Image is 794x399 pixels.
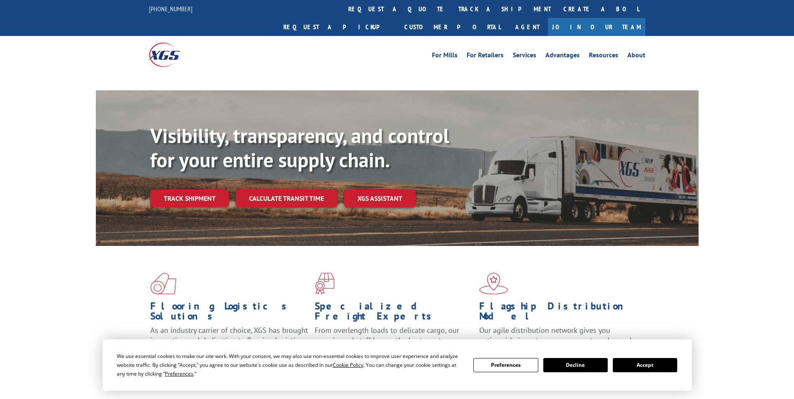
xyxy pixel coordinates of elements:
a: For Mills [432,52,457,61]
a: Advantages [545,52,580,61]
a: Agent [507,18,548,36]
p: From overlength loads to delicate cargo, our experienced staff knows the best way to move your fr... [315,325,473,363]
a: Customer Portal [398,18,507,36]
img: xgs-icon-flagship-distribution-model-red [479,273,508,294]
a: Services [513,52,536,61]
a: About [627,52,645,61]
div: We use essential cookies to make our site work. With your consent, we may also use non-essential ... [117,352,463,378]
button: Preferences [473,358,538,372]
button: Decline [543,358,608,372]
h1: Specialized Freight Experts [315,301,473,325]
a: [PHONE_NUMBER] [149,5,193,13]
img: xgs-icon-total-supply-chain-intelligence-red [150,273,176,294]
h1: Flooring Logistics Solutions [150,301,308,325]
a: Request a pickup [277,18,398,36]
span: Cookie Policy [333,361,363,368]
img: xgs-icon-focused-on-flooring-red [315,273,334,294]
a: Calculate transit time [236,189,337,207]
span: Preferences [165,370,193,377]
a: Resources [589,52,618,61]
h1: Flagship Distribution Model [479,301,637,325]
div: Cookie Consent Prompt [103,339,692,391]
a: XGS ASSISTANT [344,189,416,207]
a: Track shipment [150,189,229,207]
button: Accept [613,358,677,372]
span: Our agile distribution network gives you nationwide inventory management on demand. [479,325,633,345]
span: As an industry carrier of choice, XGS has brought innovation and dedication to flooring logistics... [150,325,308,355]
b: Visibility, transparency, and control for your entire supply chain. [150,123,449,173]
a: For Retailers [467,52,504,61]
a: Join Our Team [548,18,645,36]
